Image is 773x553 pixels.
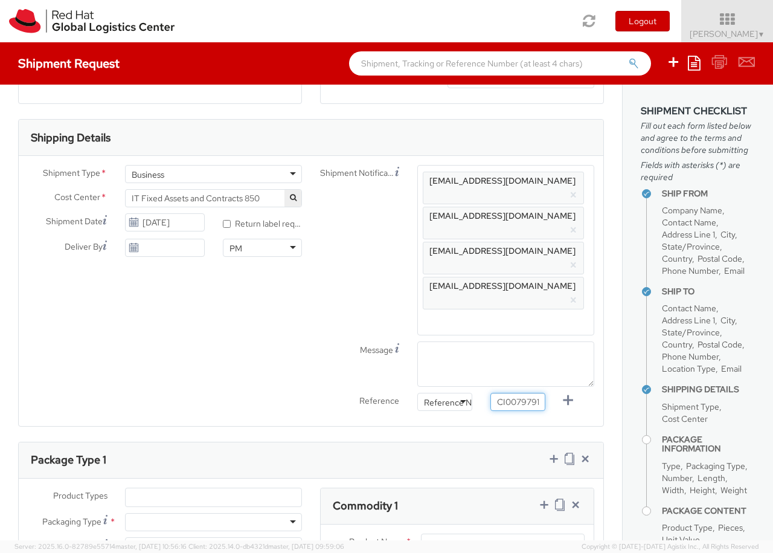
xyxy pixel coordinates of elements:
span: Weight [720,485,747,496]
span: Phone Number [662,351,719,362]
span: Number [662,473,692,483]
span: Address Line 1 [662,315,715,326]
span: Email [724,265,745,276]
span: Packaging Type [42,516,101,527]
span: Shipment Notification [320,167,395,179]
input: Shipment, Tracking or Reference Number (at least 4 chars) [349,51,651,76]
h4: Shipping Details [662,385,755,394]
span: IT Fixed Assets and Contracts 850 [132,193,295,204]
span: Type [662,461,681,471]
span: Postal Code [698,339,742,350]
span: Cost Center [662,413,708,424]
input: Return label required [223,220,231,228]
span: [EMAIL_ADDRESS][DOMAIN_NAME] [429,175,576,186]
span: Contact Name [662,303,716,314]
h4: Ship From [662,189,755,198]
span: Shipment Type [662,401,719,412]
span: Client: 2025.14.0-db4321d [188,542,344,551]
span: Contact Name [662,217,716,228]
img: rh-logistics-00dfa346123c4ec078e1.svg [9,9,175,33]
span: Fill out each form listed below and agree to the terms and conditions before submitting [641,120,755,156]
span: IT Fixed Assets and Contracts 850 [125,189,302,207]
span: Email [721,363,742,374]
h4: Package Content [662,506,755,516]
button: Logout [615,11,670,31]
span: master, [DATE] 10:56:16 [115,542,187,551]
button: × [569,293,577,308]
span: Shipment Date [46,215,103,228]
span: Unit Value [662,534,700,545]
div: Business [132,169,164,181]
span: Product Types [53,490,107,501]
span: Pieces [718,522,743,533]
span: Copyright © [DATE]-[DATE] Agistix Inc., All Rights Reserved [582,542,759,552]
span: Country [662,253,692,264]
span: Fields with asterisks (*) are required [641,159,755,183]
h4: Ship To [662,287,755,296]
span: Server: 2025.16.0-82789e55714 [14,542,187,551]
span: State/Province [662,327,720,338]
span: State/Province [662,241,720,252]
label: Return label required [223,216,302,230]
span: Height [690,485,715,496]
button: × [569,258,577,273]
span: Product Type [662,522,713,533]
h4: Shipment Request [18,57,120,70]
span: Deliver By [65,241,103,253]
span: Phone Number [662,265,719,276]
span: Message [360,344,393,355]
span: Packaging Type [686,461,745,471]
span: City [720,315,735,326]
button: × [569,223,577,238]
h3: Package Type 1 [31,454,106,466]
span: Product Name [349,536,403,547]
span: Shipment Type [43,167,100,181]
span: [EMAIL_ADDRESS][DOMAIN_NAME] [429,280,576,291]
span: Location Type [662,363,716,374]
span: Reference [359,395,399,406]
div: Reference Number [424,396,496,409]
span: Cost Center [54,191,100,205]
span: Length [698,473,725,483]
span: [EMAIL_ADDRESS][DOMAIN_NAME] [429,210,576,221]
span: Company Name [662,205,722,216]
span: City [720,229,735,240]
span: [EMAIL_ADDRESS][DOMAIN_NAME] [429,245,576,256]
div: PM [229,242,242,254]
h3: Shipping Details [31,132,111,144]
span: master, [DATE] 09:59:06 [268,542,344,551]
h4: Package Information [662,435,755,454]
span: Postal Code [698,253,742,264]
span: [PERSON_NAME] [690,28,765,39]
h3: Commodity 1 [333,500,398,512]
button: × [569,188,577,202]
span: Country [662,339,692,350]
span: Address Line 1 [662,229,715,240]
span: ▼ [758,30,765,39]
span: Width [662,485,684,496]
h3: Shipment Checklist [641,106,755,117]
